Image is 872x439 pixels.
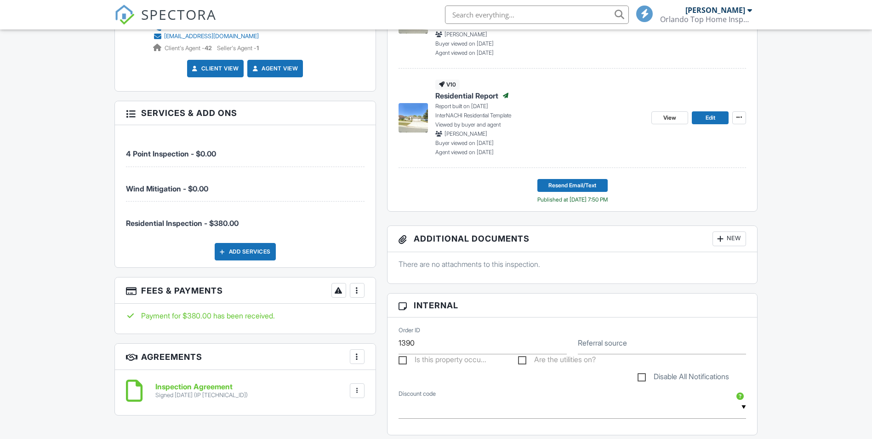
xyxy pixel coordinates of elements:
a: Client View [190,64,239,73]
strong: 1 [256,45,259,52]
span: 4 Point Inspection - $0.00 [126,149,216,158]
label: Order ID [399,326,420,335]
li: Service: Wind Mitigation [126,167,365,202]
li: Service: 4 Point Inspection [126,132,365,167]
h3: Additional Documents [388,226,758,252]
div: Signed [DATE] (IP [TECHNICAL_ID]) [155,392,248,399]
div: [PERSON_NAME] [685,6,745,15]
div: Add Services [215,243,276,260]
label: Discount code [399,390,436,398]
div: Payment for $380.00 has been received. [126,311,365,321]
a: Inspection Agreement Signed [DATE] (IP [TECHNICAL_ID]) [155,383,248,399]
h3: Internal [388,294,758,318]
div: [EMAIL_ADDRESS][DOMAIN_NAME] [164,33,259,40]
li: Service: Residential Inspection [126,202,365,236]
a: [EMAIL_ADDRESS][DOMAIN_NAME] [153,32,259,41]
h3: Fees & Payments [115,277,376,304]
span: Residential Inspection - $380.00 [126,219,239,228]
label: Referral source [578,338,627,348]
span: Client's Agent - [165,45,213,52]
a: Agent View [251,64,298,73]
img: The Best Home Inspection Software - Spectora [114,5,135,25]
label: Are the utilities on? [518,355,596,367]
span: Seller's Agent - [217,45,259,52]
h6: Inspection Agreement [155,383,248,391]
input: Search everything... [445,6,629,24]
div: New [712,231,746,246]
div: Orlando Top Home Inspection [660,15,752,24]
span: SPECTORA [141,5,217,24]
span: Wind Mitigation - $0.00 [126,184,208,193]
a: SPECTORA [114,12,217,32]
p: There are no attachments to this inspection. [399,259,747,269]
h3: Services & Add ons [115,101,376,125]
label: Disable All Notifications [638,372,729,384]
label: Is this property occupied? [399,355,486,367]
strong: 42 [205,45,212,52]
h3: Agreements [115,344,376,370]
